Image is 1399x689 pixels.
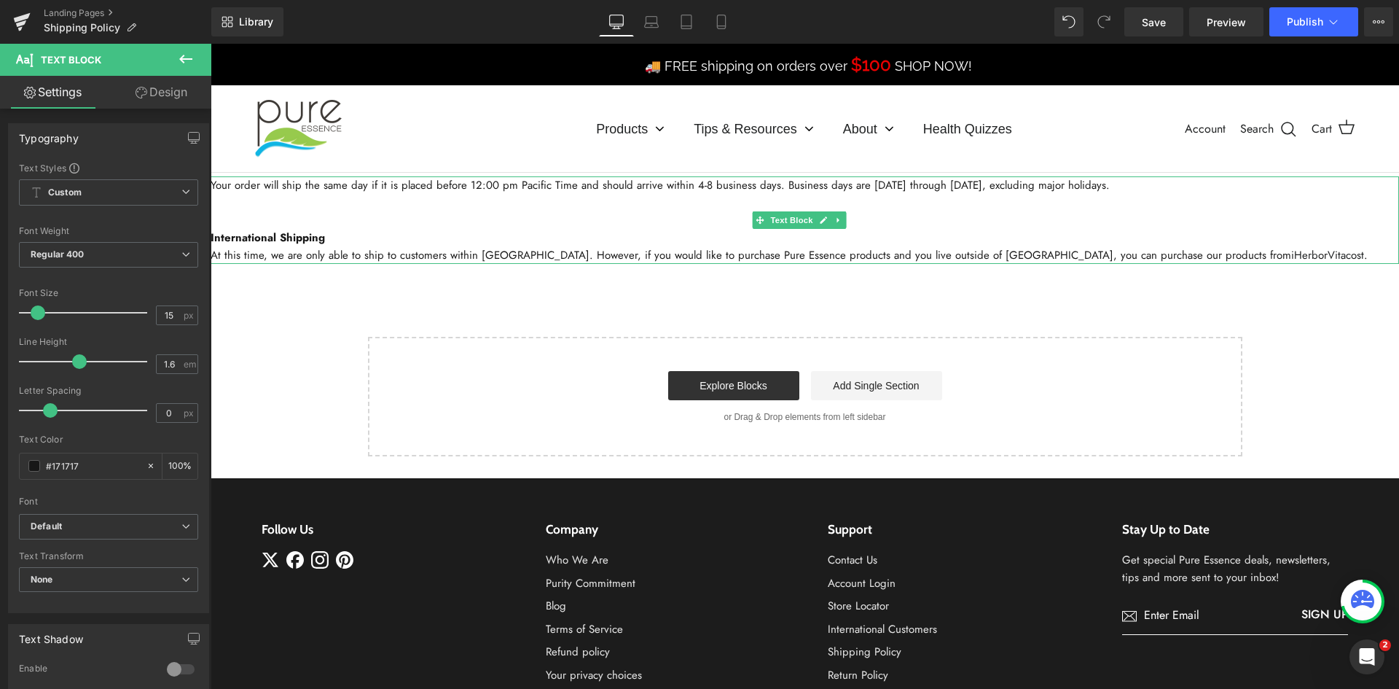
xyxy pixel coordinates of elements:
[483,77,586,94] span: Tips & Resources
[1030,76,1063,95] span: Search
[51,478,150,493] div: Follow Us
[1117,203,1153,219] a: Vitacost
[162,454,197,479] div: %
[48,187,82,199] b: Custom
[713,77,802,94] span: Health Quizzes
[1101,76,1121,95] span: Cart
[335,577,412,593] a: Terms of Service
[19,162,198,174] div: Text Styles
[634,7,669,36] a: Laptop
[617,508,667,524] a: Contact Us
[335,532,425,548] a: Purity Commitment
[41,54,101,66] span: Text Block
[617,623,678,639] a: Return Policy
[109,76,214,109] a: Design
[912,507,1137,542] p: Get special Pure Essence deals, newsletters, tips and more sent to your inbox!
[19,337,198,347] div: Line Height
[19,663,152,678] div: Enable
[184,311,196,320] span: px
[211,7,283,36] a: New Library
[1101,72,1145,97] a: Cart
[385,77,437,94] span: Products
[1081,203,1108,219] a: iHerb
[637,6,684,36] span: $100
[335,478,431,493] div: Company
[912,478,1137,493] div: Stay Up to Date
[617,532,685,548] a: Account Login
[184,359,196,369] span: em
[1287,16,1323,28] span: Publish
[974,76,1015,95] a: Account
[1207,15,1246,30] span: Preview
[31,574,53,585] b: None
[46,458,139,474] input: Color
[19,551,198,561] div: Text Transform
[599,7,634,36] a: Desktop
[44,56,131,114] img: Pure Essence Labs
[684,14,761,31] span: SHOP NOW!
[669,7,704,36] a: Tablet
[1379,639,1391,651] span: 2
[19,386,198,396] div: Letter Spacing
[371,77,469,94] a: Products
[335,554,356,570] a: Blog
[617,577,726,593] a: International Customers
[239,15,273,28] span: Library
[1091,561,1137,580] button: Translation missing: en.button_signup
[617,600,691,616] a: Shipping Policy
[181,368,1008,378] p: or Drag & Drop elements from left sidebar
[44,7,211,19] a: Landing Pages
[603,478,741,669] div: Secondary
[617,478,726,493] div: Support
[632,77,667,94] span: About
[19,435,198,445] div: Text Color
[19,625,83,645] div: Text Shadow
[184,408,196,418] span: px
[557,168,605,185] span: Text Block
[704,7,739,36] a: Mobile
[240,77,947,94] div: Primary
[618,77,698,94] a: About
[1030,74,1086,95] a: Search
[1349,639,1384,674] iframe: Intercom live chat
[600,327,732,357] a: Add Single Section
[458,327,589,357] a: Explore Blocks
[617,554,678,570] a: Store Locator
[31,249,85,260] b: Regular 400
[1142,15,1166,30] span: Save
[469,77,617,94] a: Tips & Resources
[19,226,198,236] div: Font Weight
[335,600,399,616] a: Refund policy
[698,77,816,94] a: Health Quizzes
[19,124,79,144] div: Typography
[621,168,636,185] a: Expand / Collapse
[335,508,398,524] a: Who We Are
[1364,7,1393,36] button: More
[1269,7,1358,36] button: Publish
[321,478,446,669] div: Secondary
[434,14,637,31] span: 🚚 FREE shipping on orders over
[31,521,62,533] i: Default
[1189,7,1263,36] a: Preview
[912,564,1137,591] input: Email
[19,288,198,298] div: Font Size
[335,623,431,639] a: Your privacy choices
[19,497,198,507] div: Font
[44,22,120,34] span: Shipping Policy
[1054,7,1083,36] button: Undo
[1089,7,1118,36] button: Redo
